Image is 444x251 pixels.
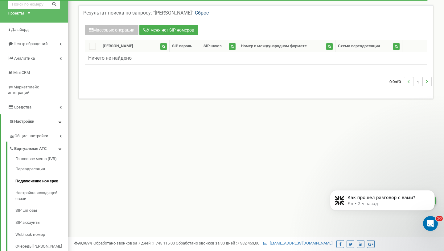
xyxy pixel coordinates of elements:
[15,187,68,205] a: Настройка исходящей связи
[389,77,404,86] span: 0-0 0
[1,114,68,129] a: Настройки
[413,77,422,86] li: 1
[237,241,259,245] u: 7 382 453,00
[85,52,427,65] td: Ничего не найдено
[263,241,332,245] a: [EMAIL_ADDRESS][DOMAIN_NAME]
[14,119,34,124] span: Настройки
[14,56,35,61] span: Аналитика
[8,11,24,16] div: Проекты
[203,43,222,49] div: SIP шлюз
[15,205,68,217] a: SIP шлюзы
[139,25,198,35] button: У меня нет SIP номеров
[11,27,29,32] span: Дашборд
[13,70,30,75] span: Mini CRM
[93,241,175,245] span: Обработано звонков за 7 дней :
[14,105,31,109] span: Средства
[176,241,259,245] span: Обработано звонков за 30 дней :
[14,41,48,46] span: Центр обращений
[436,216,443,221] span: 10
[389,71,432,92] nav: ...
[9,142,68,154] a: Виртуальная АТС
[15,163,68,175] a: Переадресация
[321,177,444,234] iframe: Intercom notifications сообщение
[338,43,380,49] div: Схема переадресации
[15,217,68,229] a: SIP аккаунты
[153,241,175,245] u: 1 745 115,00
[14,146,47,152] span: Виртуальная АТС
[241,43,307,49] div: Номер в международном формате
[74,241,92,245] span: 99,989%
[395,79,399,84] span: of
[15,175,68,187] a: Подключение номеров
[15,156,68,164] a: Голосовое меню (IVR)
[15,229,68,241] a: Webhook номер
[103,43,133,49] div: [PERSON_NAME]
[85,25,138,35] button: Массовые операции
[14,133,48,139] span: Общие настройки
[193,10,209,16] a: Сброс
[83,10,209,16] h5: Результат поиска по запросу: "[PERSON_NAME]"
[169,40,201,52] th: SIP пароль
[8,85,39,95] span: Маркетплейс интеграций
[423,216,438,231] iframe: Intercom live chat
[9,129,68,142] a: Общие настройки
